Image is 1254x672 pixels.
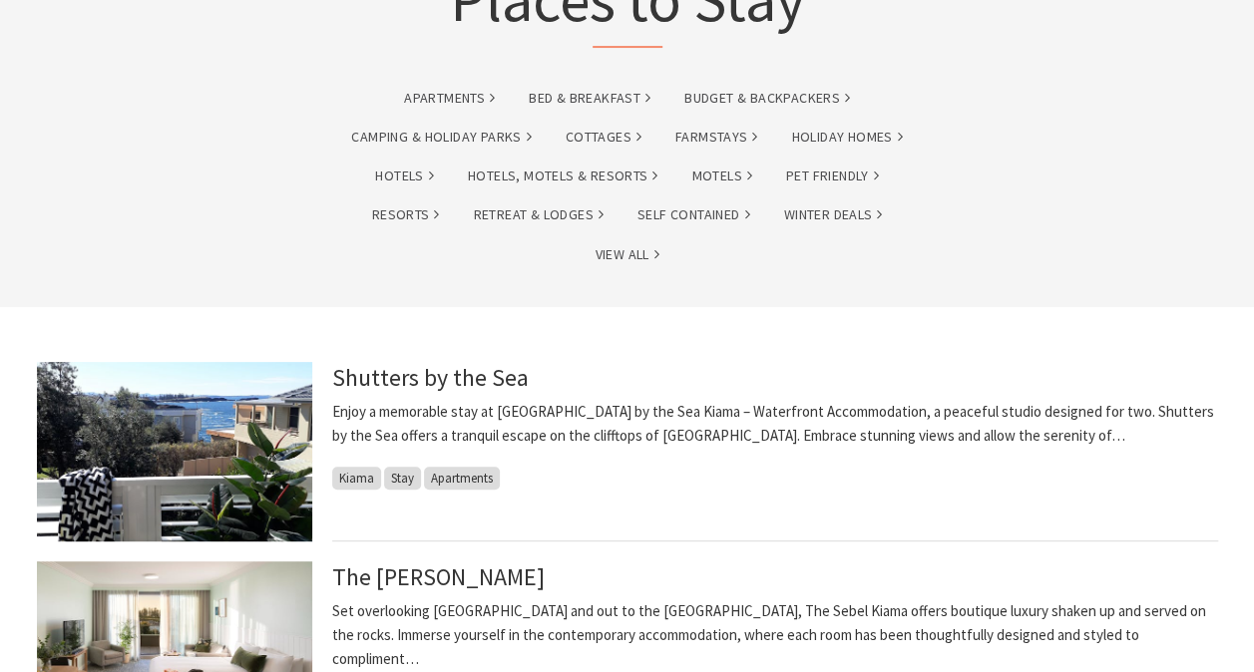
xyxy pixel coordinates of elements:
p: Enjoy a memorable stay at [GEOGRAPHIC_DATA] by the Sea Kiama – Waterfront Accommodation, a peacef... [332,400,1218,448]
a: Resorts [372,203,440,226]
a: Budget & backpackers [684,87,850,110]
a: Bed & Breakfast [529,87,650,110]
a: Retreat & Lodges [473,203,603,226]
a: View All [595,243,658,266]
a: The [PERSON_NAME] [332,561,545,592]
a: Motels [691,165,751,187]
img: Sparkling sea views from the deck to the light house at Shutters by the Sea [37,362,312,541]
a: Farmstays [675,126,758,149]
a: Pet Friendly [786,165,879,187]
a: Hotels [375,165,433,187]
a: Shutters by the Sea [332,362,529,393]
a: Apartments [404,87,495,110]
span: Apartments [424,467,500,490]
a: Holiday Homes [791,126,902,149]
a: Self Contained [637,203,750,226]
span: Stay [384,467,421,490]
p: Set overlooking [GEOGRAPHIC_DATA] and out to the [GEOGRAPHIC_DATA], The Sebel Kiama offers boutiq... [332,599,1218,671]
a: Winter Deals [784,203,883,226]
a: Camping & Holiday Parks [351,126,531,149]
span: Kiama [332,467,381,490]
a: Hotels, Motels & Resorts [468,165,658,187]
a: Cottages [566,126,641,149]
